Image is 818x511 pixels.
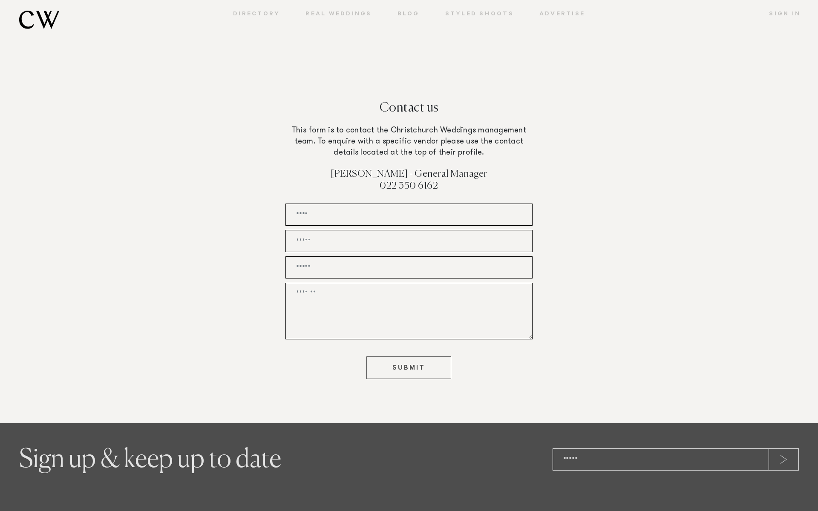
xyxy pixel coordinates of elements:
[432,11,527,18] a: Styled Shoots
[366,356,451,379] button: SUBMIT
[527,11,598,18] a: Advertise
[285,125,533,158] p: This form is to contact the Christchurch Weddings management team. To enquire with a specific ven...
[385,11,432,18] a: Blog
[285,169,533,181] h4: [PERSON_NAME] - General Manager
[781,455,787,464] img: arrow-white.png
[293,11,384,18] a: Real Weddings
[19,101,799,125] h1: Contact us
[380,181,438,191] a: 022 350 6162
[756,11,801,18] a: Sign In
[19,448,400,472] h2: Sign up & keep up to date
[220,11,293,18] a: Directory
[19,11,59,29] img: monogram.svg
